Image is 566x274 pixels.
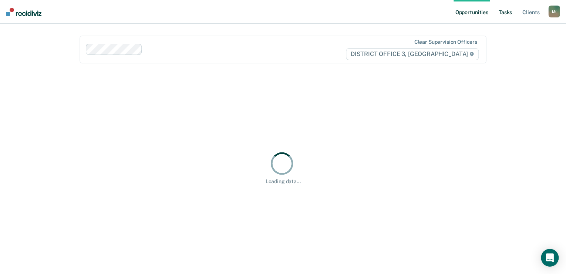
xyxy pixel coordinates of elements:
[6,8,41,16] img: Recidiviz
[548,6,560,17] div: M (
[548,6,560,17] button: M(
[414,39,477,45] div: Clear supervision officers
[266,178,301,185] div: Loading data...
[346,48,479,60] span: DISTRICT OFFICE 3, [GEOGRAPHIC_DATA]
[541,249,559,267] div: Open Intercom Messenger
